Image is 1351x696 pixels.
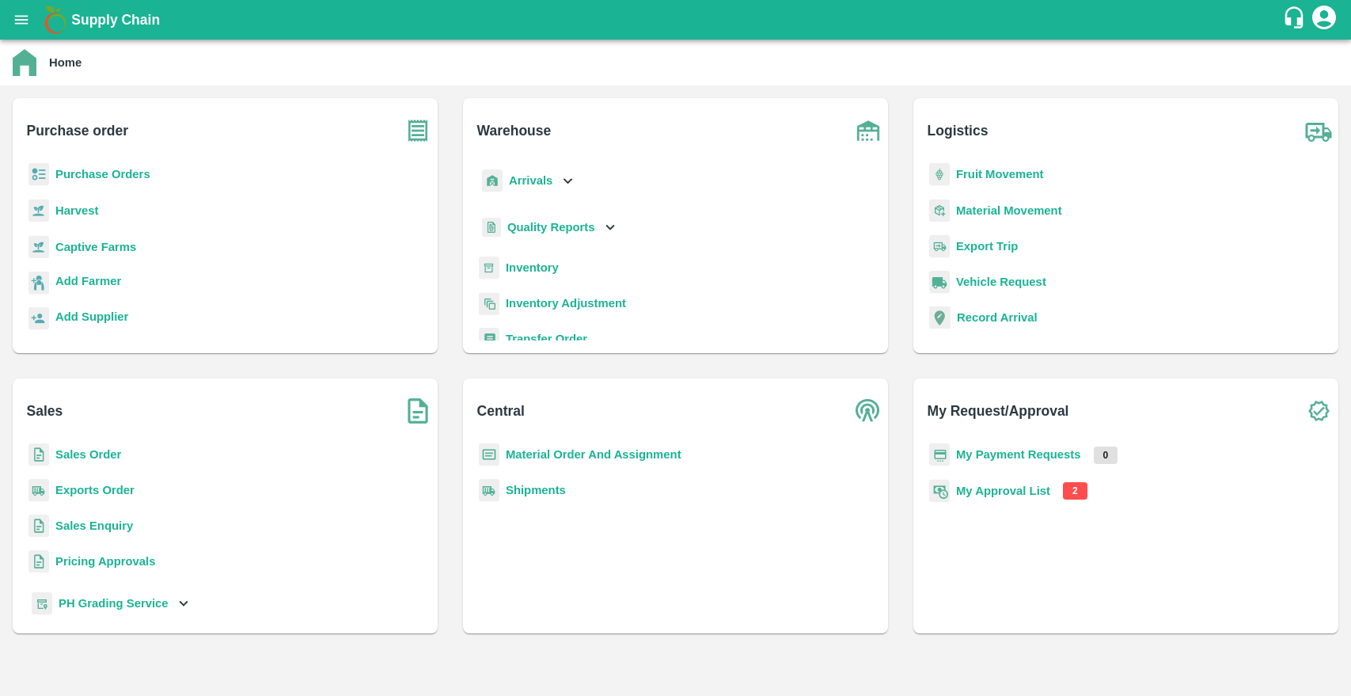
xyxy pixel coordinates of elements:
[55,168,150,181] a: Purchase Orders
[929,235,950,258] img: delivery
[479,443,499,466] img: centralMaterial
[71,9,1282,31] a: Supply Chain
[398,391,438,431] img: soSales
[848,111,888,150] img: warehouse
[929,163,950,186] img: fruit
[482,218,501,238] img: qualityReport
[55,275,121,287] b: Add Farmer
[55,204,98,217] a: Harvest
[55,484,135,496] a: Exports Order
[28,479,49,502] img: shipments
[1299,391,1338,431] img: check
[479,292,499,315] img: inventory
[929,306,951,329] img: recordArrival
[479,163,577,199] div: Arrivals
[1310,3,1338,36] div: account of current user
[55,272,121,294] a: Add Farmer
[929,443,950,466] img: payment
[928,120,989,142] b: Logistics
[956,276,1046,288] a: Vehicle Request
[482,169,503,192] img: whArrival
[848,391,888,431] img: central
[506,297,626,310] a: Inventory Adjustment
[956,448,1081,461] a: My Payment Requests
[506,484,566,496] a: Shipments
[28,163,49,186] img: reciept
[27,400,63,422] b: Sales
[1299,111,1338,150] img: truck
[71,12,160,28] b: Supply Chain
[55,241,136,253] a: Captive Farms
[506,448,681,461] a: Material Order And Assignment
[28,272,49,295] img: farmer
[506,261,559,274] a: Inventory
[956,204,1062,217] a: Material Movement
[398,111,438,150] img: purchase
[55,448,121,461] a: Sales Order
[929,271,950,294] img: vehicle
[509,174,552,187] b: Arrivals
[479,328,499,351] img: whTransfer
[55,555,155,568] a: Pricing Approvals
[40,4,71,36] img: logo
[1063,482,1087,500] p: 2
[49,56,82,69] b: Home
[28,443,49,466] img: sales
[929,199,950,222] img: material
[28,515,49,538] img: sales
[59,597,169,610] b: PH Grading Service
[28,586,192,622] div: PH Grading Service
[1094,447,1118,464] p: 0
[506,333,587,345] a: Transfer Order
[929,479,950,503] img: approval
[13,49,36,76] img: home
[1282,6,1310,34] div: customer-support
[55,308,128,329] a: Add Supplier
[27,120,128,142] b: Purchase order
[3,2,40,38] button: open drawer
[477,120,552,142] b: Warehouse
[507,221,595,234] b: Quality Reports
[28,550,49,573] img: sales
[956,240,1018,253] a: Export Trip
[956,485,1050,497] a: My Approval List
[55,310,128,323] b: Add Supplier
[928,400,1069,422] b: My Request/Approval
[479,257,499,280] img: whInventory
[479,479,499,502] img: shipments
[477,400,525,422] b: Central
[957,311,1038,324] a: Record Arrival
[28,199,49,222] img: harvest
[55,519,133,532] a: Sales Enquiry
[28,235,49,259] img: harvest
[479,211,619,244] div: Quality Reports
[32,592,52,615] img: whTracker
[28,307,49,330] img: supplier
[956,168,1044,181] a: Fruit Movement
